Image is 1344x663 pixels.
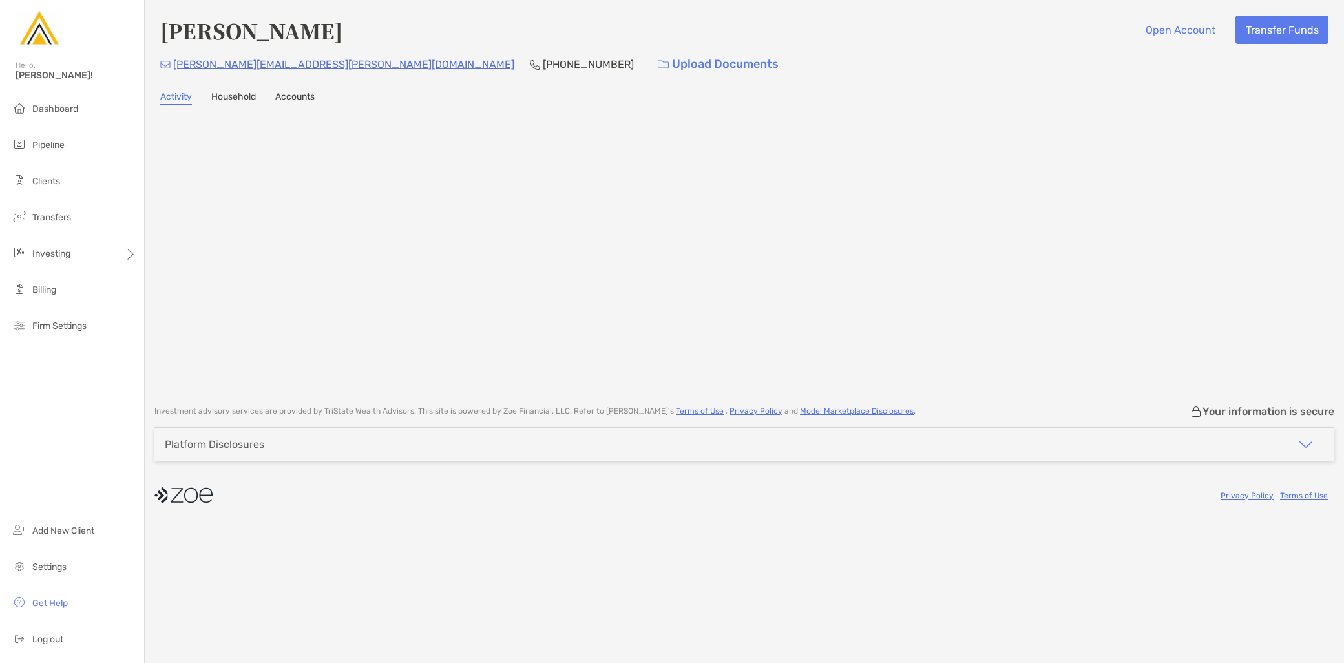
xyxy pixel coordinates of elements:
[32,212,71,223] span: Transfers
[32,562,67,573] span: Settings
[32,634,63,645] span: Log out
[154,481,213,510] img: company logo
[12,595,27,610] img: get-help icon
[1221,491,1274,500] a: Privacy Policy
[1202,405,1334,417] p: Your information is secure
[1235,16,1328,44] button: Transfer Funds
[32,321,87,331] span: Firm Settings
[12,281,27,297] img: billing icon
[1135,16,1225,44] button: Open Account
[16,70,136,81] span: [PERSON_NAME]!
[12,100,27,116] img: dashboard icon
[12,136,27,152] img: pipeline icon
[32,284,56,295] span: Billing
[12,558,27,574] img: settings icon
[32,103,78,114] span: Dashboard
[160,61,171,68] img: Email Icon
[676,406,724,416] a: Terms of Use
[275,91,315,105] a: Accounts
[12,522,27,538] img: add_new_client icon
[649,50,787,78] a: Upload Documents
[530,59,540,70] img: Phone Icon
[16,5,62,52] img: Zoe Logo
[730,406,782,416] a: Privacy Policy
[658,60,669,69] img: button icon
[173,56,514,72] p: [PERSON_NAME][EMAIL_ADDRESS][PERSON_NAME][DOMAIN_NAME]
[154,406,916,416] p: Investment advisory services are provided by TriState Wealth Advisors . This site is powered by Z...
[32,248,70,259] span: Investing
[800,406,914,416] a: Model Marketplace Disclosures
[160,16,342,45] h4: [PERSON_NAME]
[32,598,68,609] span: Get Help
[165,438,264,450] div: Platform Disclosures
[32,176,60,187] span: Clients
[211,91,256,105] a: Household
[32,140,65,151] span: Pipeline
[12,631,27,646] img: logout icon
[543,56,634,72] p: [PHONE_NUMBER]
[12,173,27,188] img: clients icon
[1280,491,1328,500] a: Terms of Use
[12,317,27,333] img: firm-settings icon
[12,209,27,224] img: transfers icon
[12,245,27,260] img: investing icon
[160,91,192,105] a: Activity
[1298,437,1314,452] img: icon arrow
[32,525,94,536] span: Add New Client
